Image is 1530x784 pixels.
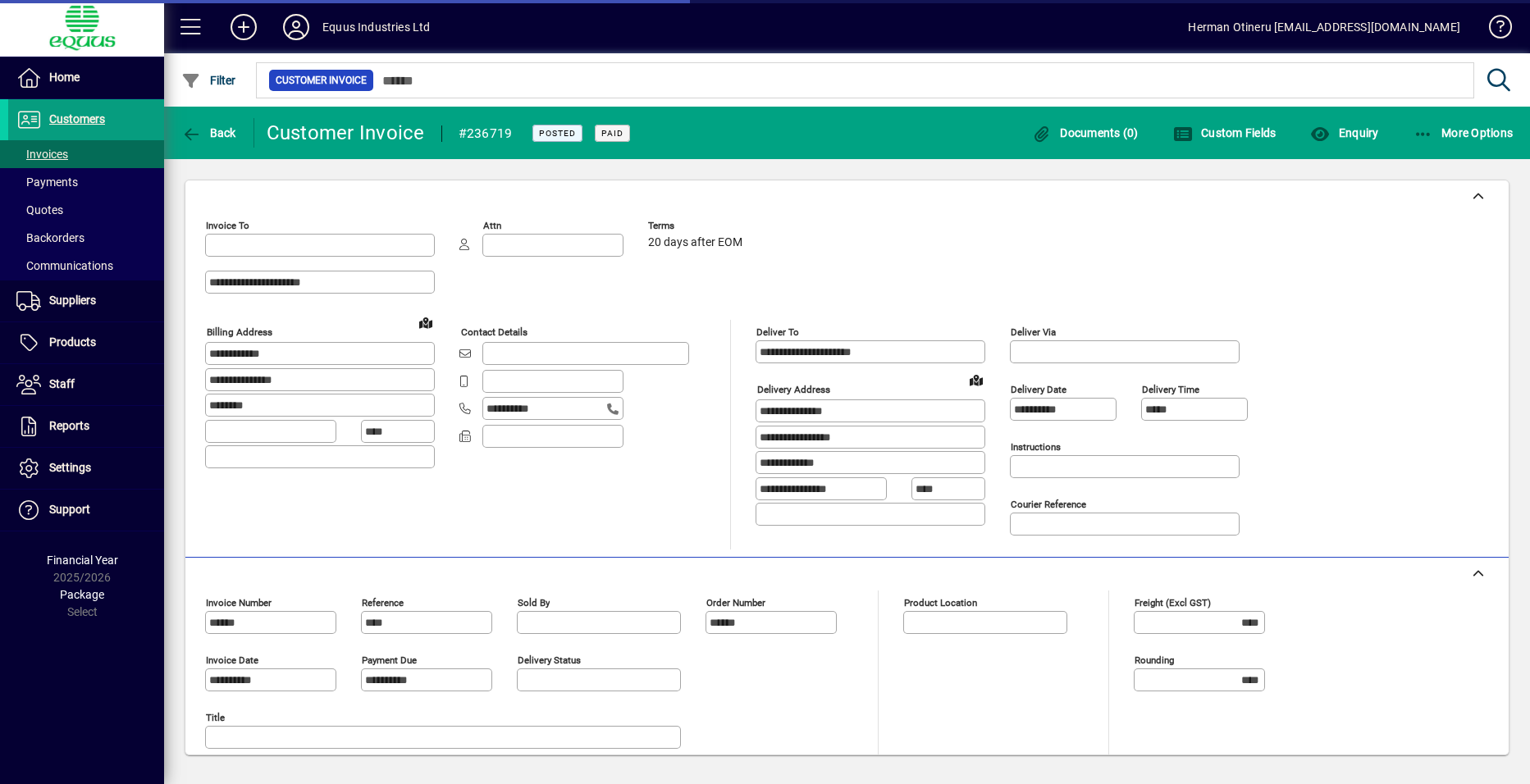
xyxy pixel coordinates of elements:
[601,128,623,139] span: Paid
[1135,597,1211,609] mat-label: Freight (excl GST)
[49,377,75,390] span: Staff
[483,220,501,231] mat-label: Attn
[206,220,249,231] mat-label: Invoice To
[1011,499,1086,510] mat-label: Courier Reference
[459,121,513,147] div: #236719
[1409,118,1518,148] button: More Options
[1169,118,1281,148] button: Custom Fields
[1142,384,1199,395] mat-label: Delivery time
[8,57,164,98] a: Home
[756,326,799,338] mat-label: Deliver To
[648,221,747,231] span: Terms
[8,322,164,363] a: Products
[60,588,104,601] span: Package
[8,280,164,321] a: Suppliers
[1173,126,1277,139] span: Custom Fields
[1306,118,1382,148] button: Enquiry
[963,367,989,393] a: View on map
[49,419,89,432] span: Reports
[49,294,96,307] span: Suppliers
[1414,126,1514,139] span: More Options
[362,597,404,609] mat-label: Reference
[8,196,164,224] a: Quotes
[904,597,977,609] mat-label: Product location
[8,224,164,252] a: Backorders
[177,66,240,95] button: Filter
[217,12,270,42] button: Add
[49,503,90,516] span: Support
[1011,326,1056,338] mat-label: Deliver via
[181,74,236,87] span: Filter
[8,168,164,196] a: Payments
[706,597,765,609] mat-label: Order number
[164,118,254,148] app-page-header-button: Back
[1310,126,1378,139] span: Enquiry
[413,309,439,335] a: View on map
[8,448,164,489] a: Settings
[1028,118,1143,148] button: Documents (0)
[1032,126,1139,139] span: Documents (0)
[16,231,84,244] span: Backorders
[47,554,118,567] span: Financial Year
[16,203,63,217] span: Quotes
[49,71,80,84] span: Home
[518,597,550,609] mat-label: Sold by
[1135,654,1174,666] mat-label: Rounding
[16,259,113,272] span: Communications
[539,128,576,139] span: Posted
[1011,441,1061,453] mat-label: Instructions
[177,118,240,148] button: Back
[267,120,425,146] div: Customer Invoice
[49,461,91,474] span: Settings
[8,252,164,280] a: Communications
[270,12,322,42] button: Profile
[362,654,417,666] mat-label: Payment due
[206,712,225,723] mat-label: Title
[181,126,236,139] span: Back
[1188,14,1460,40] div: Herman Otineru [EMAIL_ADDRESS][DOMAIN_NAME]
[322,14,431,40] div: Equus Industries Ltd
[518,654,581,666] mat-label: Delivery status
[276,72,367,89] span: Customer Invoice
[1477,3,1509,57] a: Knowledge Base
[49,335,96,349] span: Products
[206,597,272,609] mat-label: Invoice number
[16,148,68,161] span: Invoices
[648,236,742,249] span: 20 days after EOM
[8,406,164,447] a: Reports
[8,140,164,168] a: Invoices
[8,490,164,531] a: Support
[206,654,258,666] mat-label: Invoice date
[16,175,78,189] span: Payments
[8,364,164,405] a: Staff
[1011,384,1066,395] mat-label: Delivery date
[49,112,105,125] span: Customers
